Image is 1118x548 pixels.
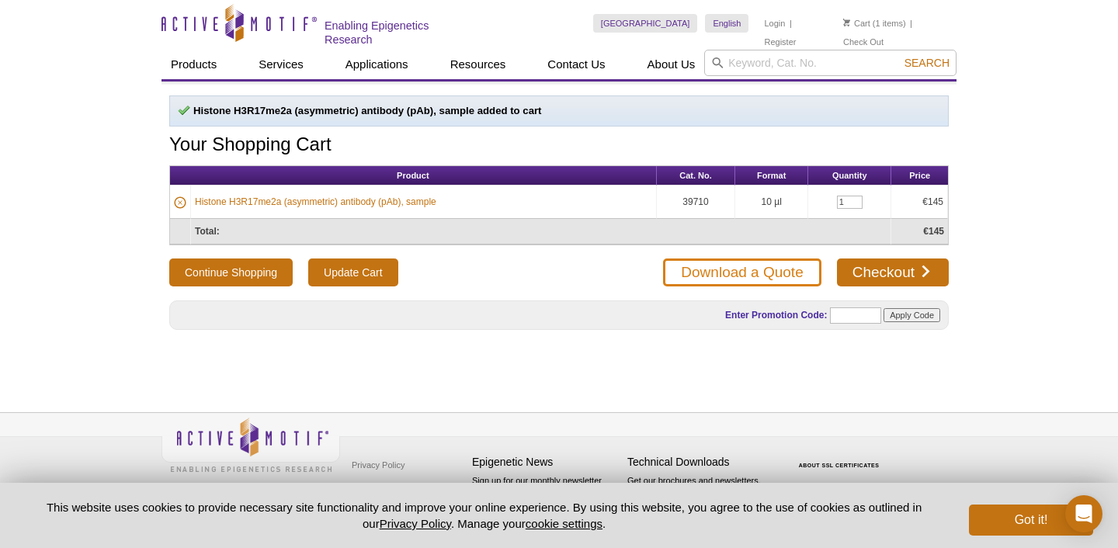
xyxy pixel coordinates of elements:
[724,310,827,321] label: Enter Promotion Code:
[884,308,940,322] input: Apply Code
[249,50,313,79] a: Services
[472,474,620,527] p: Sign up for our monthly newsletter highlighting recent publications in the field of epigenetics.
[161,50,226,79] a: Products
[169,134,949,157] h1: Your Shopping Cart
[308,258,398,286] input: Update Cart
[638,50,705,79] a: About Us
[348,453,408,477] a: Privacy Policy
[195,195,436,209] a: Histone H3R17me2a (asymmetric) antibody (pAb), sample
[783,440,899,474] table: Click to Verify - This site chose Symantec SSL for secure e-commerce and confidential communicati...
[790,14,792,33] li: |
[837,258,949,286] a: Checkout
[178,104,940,118] p: Histone H3R17me2a (asymmetric) antibody (pAb), sample added to cart
[679,171,712,180] span: Cat. No.
[843,19,850,26] img: Your Cart
[627,474,775,514] p: Get our brochures and newsletters, or request them by mail.
[705,14,748,33] a: English
[663,258,821,286] a: Download a Quote
[380,517,451,530] a: Privacy Policy
[472,456,620,469] h4: Epigenetic News
[657,186,736,219] td: 39710
[891,186,948,219] td: €145
[397,171,429,180] span: Product
[910,14,912,33] li: |
[923,226,944,237] strong: €145
[25,499,943,532] p: This website uses cookies to provide necessary site functionality and improve your online experie...
[843,14,906,33] li: (1 items)
[526,517,602,530] button: cookie settings
[843,36,884,47] a: Check Out
[904,57,950,69] span: Search
[627,456,775,469] h4: Technical Downloads
[593,14,698,33] a: [GEOGRAPHIC_DATA]
[325,19,479,47] h2: Enabling Epigenetics Research
[969,505,1093,536] button: Got it!
[832,171,867,180] span: Quantity
[538,50,614,79] a: Contact Us
[909,171,930,180] span: Price
[441,50,516,79] a: Resources
[764,18,785,29] a: Login
[764,36,796,47] a: Register
[843,18,870,29] a: Cart
[336,50,418,79] a: Applications
[161,413,340,476] img: Active Motif,
[757,171,786,180] span: Format
[169,258,293,286] button: Continue Shopping
[799,463,880,468] a: ABOUT SSL CERTIFICATES
[704,50,957,76] input: Keyword, Cat. No.
[735,186,808,219] td: 10 µl
[348,477,429,500] a: Terms & Conditions
[1065,495,1102,532] div: Open Intercom Messenger
[900,56,954,70] button: Search
[195,226,220,237] strong: Total:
